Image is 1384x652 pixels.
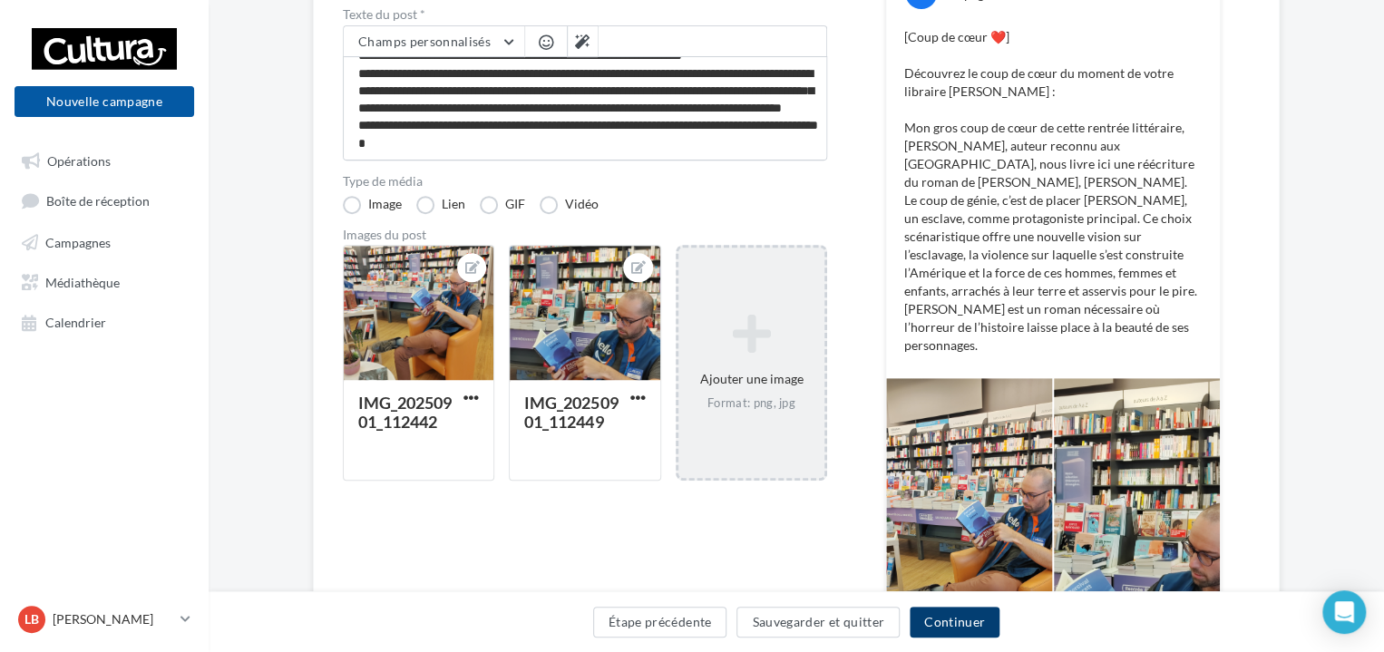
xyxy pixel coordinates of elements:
p: [Coup de cœur ❤️] Découvrez le coup de cœur du moment de votre libraire [PERSON_NAME] : Mon gros ... [904,28,1202,355]
span: Opérations [47,152,111,168]
button: Sauvegarder et quitter [736,607,900,637]
label: Type de média [343,175,827,188]
button: Continuer [910,607,999,637]
label: Vidéo [540,196,599,214]
div: Open Intercom Messenger [1322,590,1366,634]
a: Boîte de réception [11,183,198,217]
a: Opérations [11,143,198,176]
label: Lien [416,196,465,214]
a: LB [PERSON_NAME] [15,602,194,637]
span: Campagnes [45,234,111,249]
label: Texte du post * [343,8,827,21]
label: Image [343,196,402,214]
span: LB [24,610,39,628]
span: Boîte de réception [46,193,150,209]
span: Champs personnalisés [358,34,491,49]
p: [PERSON_NAME] [53,610,173,628]
label: GIF [480,196,525,214]
span: Médiathèque [45,274,120,289]
div: IMG_20250901_112442 [358,393,452,432]
a: Calendrier [11,305,198,337]
div: Images du post [343,229,827,241]
button: Nouvelle campagne [15,86,194,117]
a: Médiathèque [11,265,198,297]
div: IMG_20250901_112449 [524,393,618,432]
span: Calendrier [45,315,106,330]
a: Campagnes [11,225,198,258]
button: Champs personnalisés [344,26,524,57]
button: Étape précédente [593,607,727,637]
